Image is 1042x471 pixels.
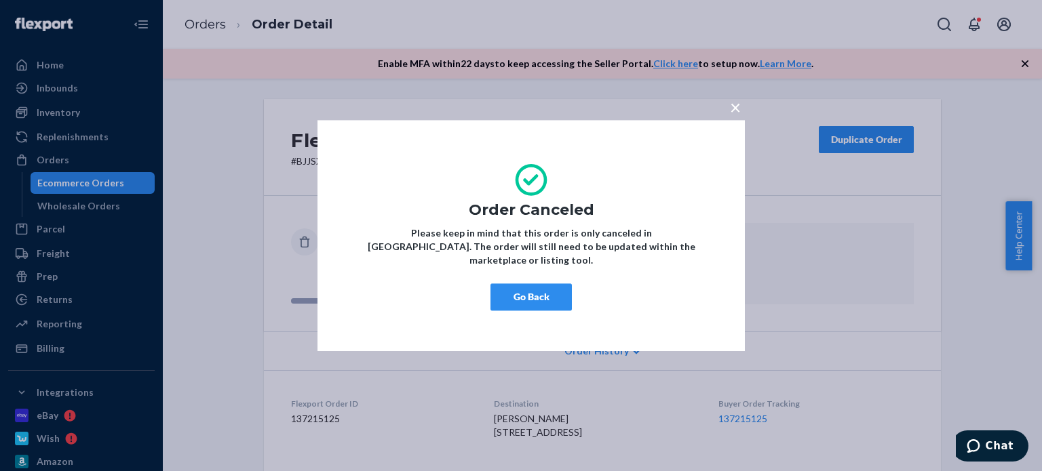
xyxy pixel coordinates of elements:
[490,283,572,310] button: Go Back
[730,96,741,119] span: ×
[956,430,1028,464] iframe: Opens a widget where you can chat to one of our agents
[368,227,695,266] strong: Please keep in mind that this order is only canceled in [GEOGRAPHIC_DATA]. The order will still n...
[358,202,704,218] h1: Order Canceled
